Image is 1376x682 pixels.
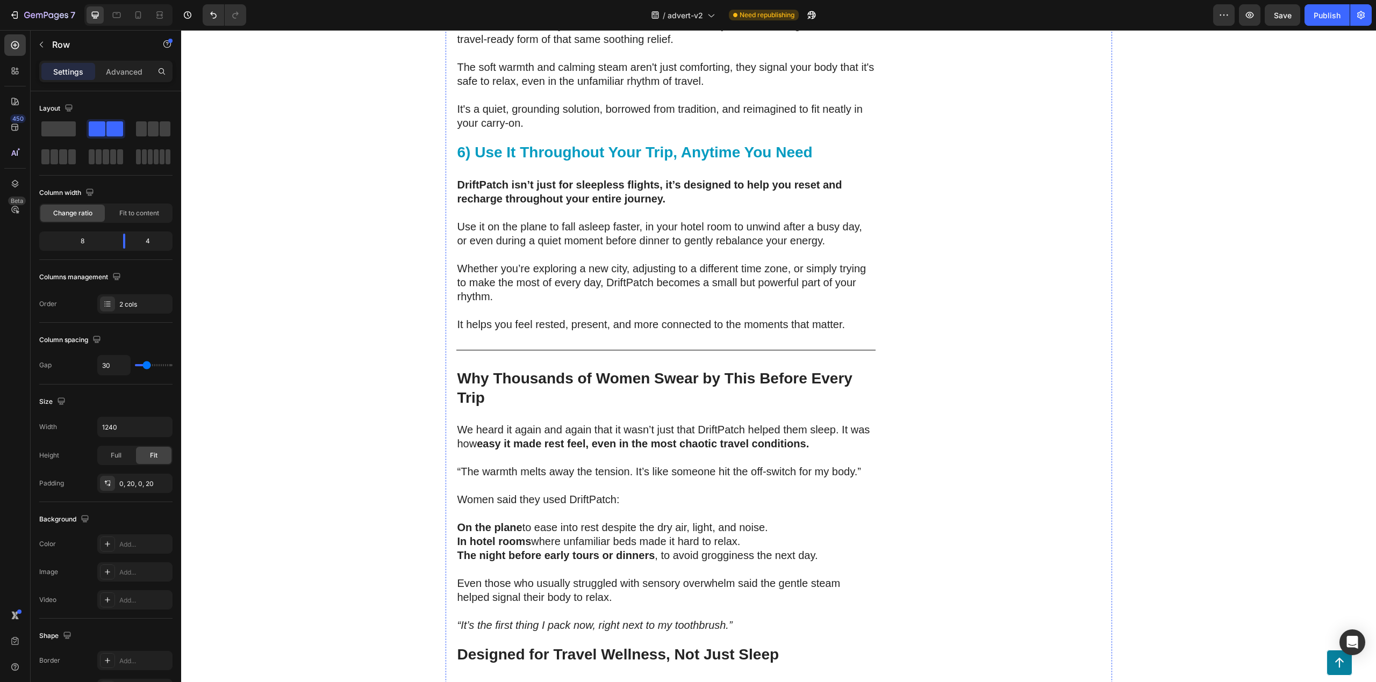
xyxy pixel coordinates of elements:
[1339,629,1365,655] div: Open Intercom Messenger
[203,4,246,26] div: Undo/Redo
[276,504,693,518] p: where unfamiliar beds made it hard to relax.
[39,270,123,285] div: Columns management
[663,10,665,21] span: /
[52,38,144,51] p: Row
[39,451,59,460] div: Height
[39,478,64,488] div: Padding
[119,596,170,605] div: Add...
[39,539,56,549] div: Color
[740,10,794,20] span: Need republishing
[1265,4,1300,26] button: Save
[1314,10,1341,21] div: Publish
[106,66,142,77] p: Advanced
[276,589,551,601] i: “It’s the first thing I pack now, right next to my toothbrush.”
[119,656,170,666] div: Add...
[1274,11,1292,20] span: Save
[276,231,693,273] p: Whether you’re exploring a new city, adjusting to a different time zone, or simply trying to make...
[276,72,693,100] p: It's a quiet, grounding solution, borrowed from tradition, and reimagined to fit neatly in your c...
[296,408,628,419] strong: easy it made rest feel, even in the most chaotic travel conditions.
[276,190,693,217] p: Use it on the plane to fall asleep faster, in your hotel room to unwind after a busy day, or even...
[276,505,350,517] strong: In hotel rooms
[98,355,130,375] input: Auto
[150,451,157,460] span: Fit
[276,491,341,503] strong: On the plane
[276,149,661,175] strong: DriftPatch isn’t just for sleepless flights, it’s designed to help you reset and recharge through...
[276,546,693,574] p: Even those who usually struggled with sensory overwhelm said the gentle steam helped signal their...
[111,451,121,460] span: Full
[276,340,671,376] strong: Why Thousands of Women Swear by This Before Every Trip
[39,395,68,409] div: Size
[8,197,26,205] div: Beta
[39,186,96,200] div: Column width
[39,360,52,370] div: Gap
[276,519,474,531] strong: The night before early tours or dinners
[276,287,693,301] p: It helps you feel rested, present, and more connected to the moments that matter.
[276,393,693,420] p: We heard it again and again that it wasn’t just that DriftPatch helped them sleep. It was how
[119,540,170,549] div: Add...
[119,479,170,489] div: 0, 20, 0, 20
[119,568,170,577] div: Add...
[98,417,172,437] input: Auto
[276,462,693,476] p: Women said they used DriftPatch:
[119,300,170,309] div: 2 cols
[53,66,83,77] p: Settings
[276,434,693,448] p: “The warmth melts away the tension. It’s like someone hit the off-switch for my body.”
[134,234,170,249] div: 4
[41,234,114,249] div: 8
[39,101,75,116] div: Layout
[4,4,80,26] button: 7
[1305,4,1350,26] button: Publish
[119,208,159,218] span: Fit to content
[276,518,693,532] p: , to avoid grogginess the next day.
[39,567,58,577] div: Image
[276,490,693,504] p: to ease into rest despite the dry air, light, and noise.
[39,333,103,347] div: Column spacing
[39,656,60,665] div: Border
[276,616,598,633] strong: Designed for Travel Wellness, Not Just Sleep
[39,422,57,432] div: Width
[668,10,703,21] span: advert-v2
[276,114,632,130] strong: 6) Use It Throughout Your Trip, Anytime You Need
[181,30,1376,682] iframe: Design area
[39,512,91,527] div: Background
[70,9,75,21] p: 7
[10,114,26,123] div: 450
[39,299,57,309] div: Order
[39,595,56,605] div: Video
[39,629,74,643] div: Shape
[276,30,693,58] p: The soft warmth and calming steam aren't just comforting, they signal your body that it's safe to...
[53,208,92,218] span: Change ratio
